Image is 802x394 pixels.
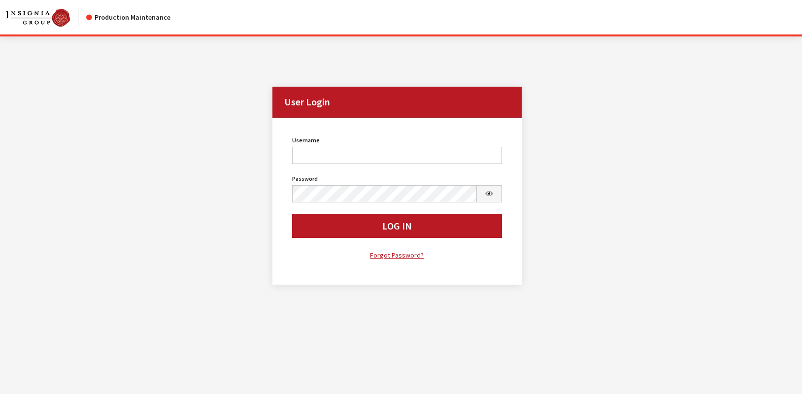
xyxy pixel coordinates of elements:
[292,250,501,261] a: Forgot Password?
[6,9,70,27] img: Catalog Maintenance
[476,185,502,202] button: Show Password
[6,8,86,27] a: Insignia Group logo
[292,214,501,238] button: Log In
[272,87,521,118] h2: User Login
[86,12,170,23] div: Production Maintenance
[292,174,318,183] label: Password
[292,136,320,145] label: Username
